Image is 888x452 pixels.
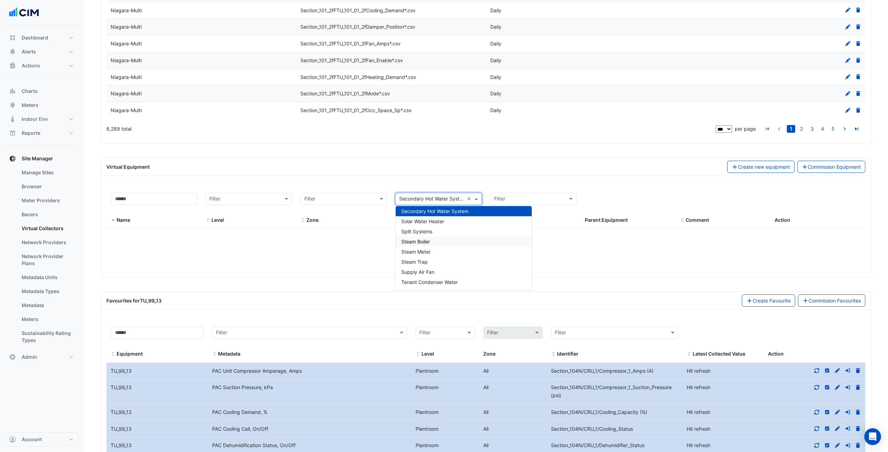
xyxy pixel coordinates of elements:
a: Edit [845,24,851,30]
img: Company Logo [8,6,40,20]
span: per page [735,126,756,132]
a: Full Edit [834,426,841,432]
a: Edit [845,74,851,80]
span: for [133,298,162,304]
span: Equipment [111,351,115,357]
a: Delete [855,74,861,80]
span: Name [117,217,130,223]
a: Move to different equipment [845,368,851,374]
a: 5 [829,125,837,133]
div: Daily [486,40,676,48]
div: Plantroom [411,408,479,416]
a: Delete [855,107,861,113]
a: Refresh [814,426,820,432]
span: Supply Air Fan [401,269,434,275]
a: Inline Edit [824,368,830,374]
span: Tenant Condenser Water [401,279,458,285]
span: Level [211,217,224,223]
app-icon: Indoor Env [9,116,16,123]
div: Daily [486,57,676,65]
div: All [479,425,547,433]
div: Site Manager [6,166,78,350]
span: Site Manager [22,155,53,162]
button: Alerts [6,45,78,59]
a: Delete [855,41,861,46]
button: Commission Equipment [797,161,866,173]
span: Latest Collected Value [687,351,692,357]
div: All [479,442,547,450]
div: TU_99_13 [106,384,208,392]
a: Move to different equipment [845,426,851,432]
div: Section_101_2fFTU_101_01_2fFan_Amps*.csv [296,40,486,48]
span: Parent Equipment [585,217,628,223]
div: Daily [486,23,676,31]
a: 4 [818,125,827,133]
span: Hit refresh [687,368,710,374]
span: Comment [680,218,685,223]
span: Hit refresh [687,426,710,432]
a: Delete [855,7,861,13]
div: All [479,408,547,416]
a: Browser [16,180,78,194]
div: Options List [396,206,532,290]
span: Niagara-Multi [111,24,142,30]
span: Reports [22,130,40,137]
span: Metadata [218,351,240,357]
div: No data to display [106,246,865,255]
button: Site Manager [6,152,78,166]
app-icon: Charts [9,88,16,95]
span: Comment [686,217,709,223]
a: Delete [855,426,861,432]
a: go to previous page [775,125,783,133]
a: Edit [845,107,851,113]
strong: TU_99_13 [140,298,162,304]
span: Clear [467,195,473,203]
span: Account [22,436,42,443]
span: Niagara-Multi [111,74,142,80]
a: 1 [787,125,795,133]
div: All [479,384,547,392]
span: Hit refresh [687,409,710,415]
div: Plantroom [411,425,479,433]
li: page 2 [796,125,807,133]
span: Admin [22,353,37,360]
div: Please select Filter first [479,327,547,339]
span: Secondary Hot Water System [401,208,469,214]
span: Action [775,217,790,223]
div: PAC Dehumidification Status, On/Off [208,442,411,450]
app-icon: Meters [9,102,16,109]
li: page 5 [828,125,838,133]
a: Metadata Units [16,270,78,284]
div: Section_101_2fFTU_101_01_2fFan_Enable*.csv [296,57,486,65]
a: Edit [845,90,851,96]
div: TU_99_13 [106,367,208,375]
li: page 1 [786,125,796,133]
a: Full Edit [834,368,841,374]
button: Create Favourite [742,294,795,307]
a: go to first page [763,125,771,133]
a: Inline Edit [824,442,830,448]
a: Edit [845,41,851,46]
a: go to next page [841,125,849,133]
span: Dashboard [22,34,48,41]
span: Action [768,351,784,357]
span: Zone [483,351,495,357]
a: Delete [855,442,861,448]
span: Level and Zone [416,351,420,357]
button: Charts [6,84,78,98]
a: 3 [808,125,816,133]
div: TU_99_13 [106,442,208,450]
div: Daily [486,90,676,98]
span: Hit refresh [687,442,710,448]
a: Sustainability Rating Types [16,326,78,347]
app-icon: Reports [9,130,16,137]
span: Zone [300,218,305,223]
span: Niagara-Multi [111,57,142,63]
span: Level [421,351,434,357]
div: Plantroom [411,442,479,450]
span: Steam Meter [401,249,431,255]
span: Level [206,218,210,223]
div: Daily [486,107,676,115]
button: Account [6,432,78,446]
div: Open Intercom Messenger [864,428,881,445]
